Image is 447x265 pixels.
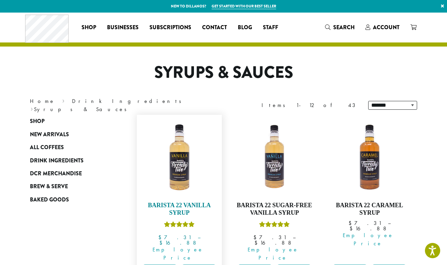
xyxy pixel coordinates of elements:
span: Contact [202,23,227,32]
bdi: 7.31 [253,234,286,241]
nav: Breadcrumb [30,97,213,113]
h1: Syrups & Sauces [25,63,422,83]
img: SF-VANILLA-300x300.png [235,118,314,196]
a: DCR Merchandise [30,167,111,180]
bdi: 7.31 [158,234,191,241]
a: New Arrivals [30,128,111,141]
span: $ [348,219,354,227]
span: Employee Price [233,246,314,262]
span: › [62,95,65,105]
span: DCR Merchandise [30,170,82,178]
span: Businesses [107,23,139,32]
span: – [198,234,200,241]
bdi: 16.88 [254,239,294,246]
div: Items 1-12 of 43 [262,101,358,109]
a: Baked Goods [30,193,111,206]
span: Baked Goods [30,196,69,204]
span: $ [254,239,260,246]
span: $ [158,234,164,241]
span: Employee Price [328,231,409,248]
bdi: 7.31 [348,219,381,227]
span: – [293,234,296,241]
span: Subscriptions [149,23,191,32]
a: Barista 22 Caramel Syrup Employee Price [330,118,409,262]
span: – [388,219,391,227]
h4: Barista 22 Vanilla Syrup [140,202,218,216]
div: Rated 5.00 out of 5 [164,220,195,231]
a: Shop [30,115,111,128]
a: Staff [257,22,284,33]
a: Search [320,22,360,33]
span: All Coffees [30,143,64,152]
span: New Arrivals [30,130,69,139]
a: All Coffees [30,141,111,154]
span: Brew & Serve [30,182,68,191]
span: $ [159,239,165,246]
span: $ [350,225,355,232]
h4: Barista 22 Sugar-Free Vanilla Syrup [235,202,314,216]
span: $ [253,234,259,241]
span: Blog [238,23,252,32]
span: Shop [82,23,96,32]
img: VANILLA-300x300.png [140,118,218,196]
span: Employee Price [138,246,218,262]
a: Drink Ingredients [30,154,111,167]
bdi: 16.88 [350,225,390,232]
a: Brew & Serve [30,180,111,193]
bdi: 16.88 [159,239,199,246]
span: Drink Ingredients [30,157,84,165]
span: Staff [263,23,278,32]
div: Rated 5.00 out of 5 [259,220,290,231]
a: Barista 22 Sugar-Free Vanilla SyrupRated 5.00 out of 5 Employee Price [235,118,314,262]
h4: Barista 22 Caramel Syrup [330,202,409,216]
span: › [31,103,33,113]
a: Get started with our best seller [212,3,276,9]
img: CARAMEL-1-300x300.png [330,118,409,196]
a: Drink Ingredients [72,98,186,105]
a: Barista 22 Vanilla SyrupRated 5.00 out of 5 Employee Price [140,118,218,262]
span: Search [333,23,355,31]
a: Home [30,98,55,105]
a: Shop [76,22,102,33]
span: Shop [30,117,44,126]
span: Account [373,23,399,31]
